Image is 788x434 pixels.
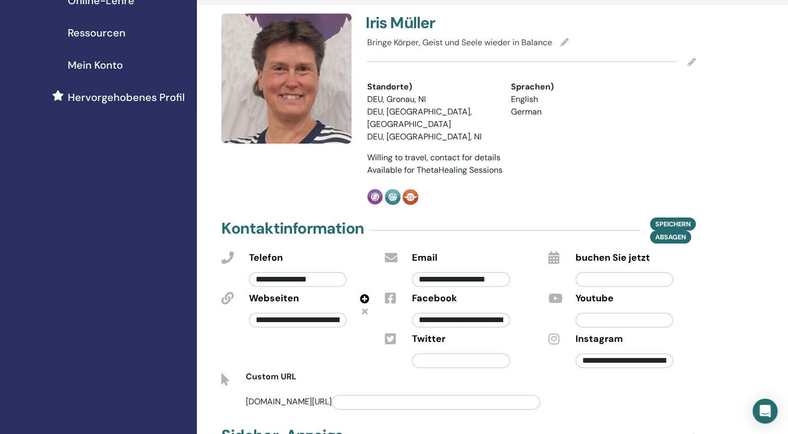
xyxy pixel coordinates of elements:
[650,218,696,231] button: Speichern
[367,131,495,143] li: DEU, [GEOGRAPHIC_DATA], NI
[753,399,778,424] div: Open Intercom Messenger
[249,251,283,265] span: Telefon
[576,292,614,305] span: Youtube
[655,220,691,228] span: Speichern
[68,57,123,73] span: Mein Konto
[412,251,437,265] span: Email
[412,292,457,305] span: Facebook
[511,93,639,106] li: English
[367,37,552,48] span: Bringe Körper, Geist und Seele wieder in Balance
[246,371,296,382] span: Custom URL
[412,333,445,346] span: Twitter
[68,90,185,105] span: Hervorgehobenes Profil
[221,14,352,144] img: default.jpg
[511,106,639,118] li: German
[221,219,364,238] h4: Kontaktinformation
[246,396,544,407] span: [DOMAIN_NAME][URL]
[576,333,623,346] span: Instagram
[367,93,495,106] li: DEU, Gronau, NI
[367,81,412,93] span: Standorte)
[367,164,503,175] span: Available for ThetaHealing Sessions
[367,106,495,131] li: DEU, [GEOGRAPHIC_DATA], [GEOGRAPHIC_DATA]
[650,231,691,244] button: Absagen
[366,14,525,32] h4: Iris Müller
[367,152,501,163] span: Willing to travel, contact for details
[68,25,126,41] span: Ressourcen
[576,251,650,265] span: buchen Sie jetzt
[249,292,299,305] span: Webseiten
[511,81,639,93] div: Sprachen)
[655,233,686,241] span: Absagen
